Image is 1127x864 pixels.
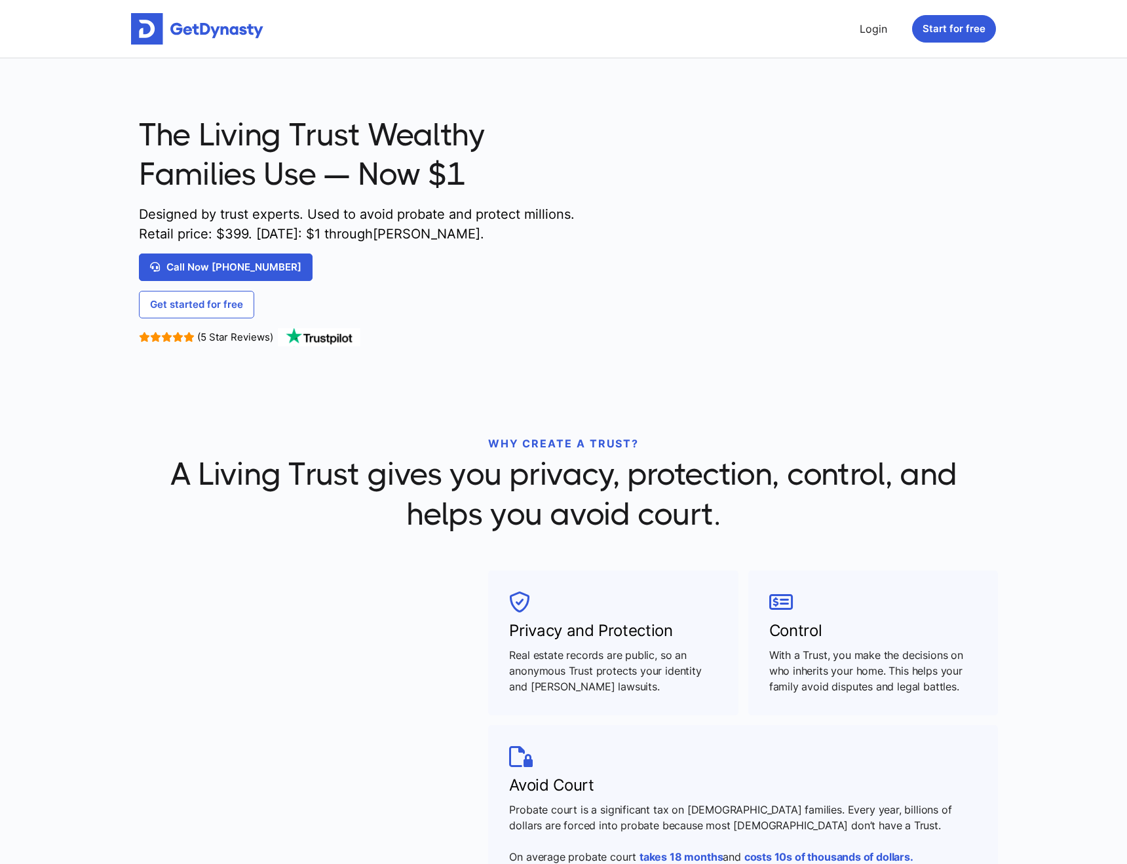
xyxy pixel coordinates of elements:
[277,328,362,347] img: TrustPilot Logo
[509,619,717,643] h3: Privacy and Protection
[590,91,998,370] img: trust-on-cellphone
[769,619,977,643] h3: Control
[509,774,977,797] h3: Avoid Court
[139,291,254,318] a: Get started for free
[139,455,988,534] span: A Living Trust gives you privacy, protection, control, and helps you avoid court.
[509,647,717,694] p: Real estate records are public, so an anonymous Trust protects your identity and [PERSON_NAME] la...
[854,16,892,42] a: Login
[744,850,913,863] span: costs 10s of thousands of dollars.
[197,331,273,343] span: (5 Star Reviews)
[912,15,996,43] button: Start for free
[139,204,581,244] span: Designed by trust experts. Used to avoid probate and protect millions. Retail price: $ 399 . [DAT...
[640,850,723,863] span: takes 18 months
[131,13,263,45] img: Get started for free with Dynasty Trust Company
[769,647,977,694] p: With a Trust, you make the decisions on who inherits your home. This helps your family avoid disp...
[139,254,313,281] a: Call Now [PHONE_NUMBER]
[139,436,988,451] p: WHY CREATE A TRUST?
[139,115,581,195] span: The Living Trust Wealthy Families Use — Now $1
